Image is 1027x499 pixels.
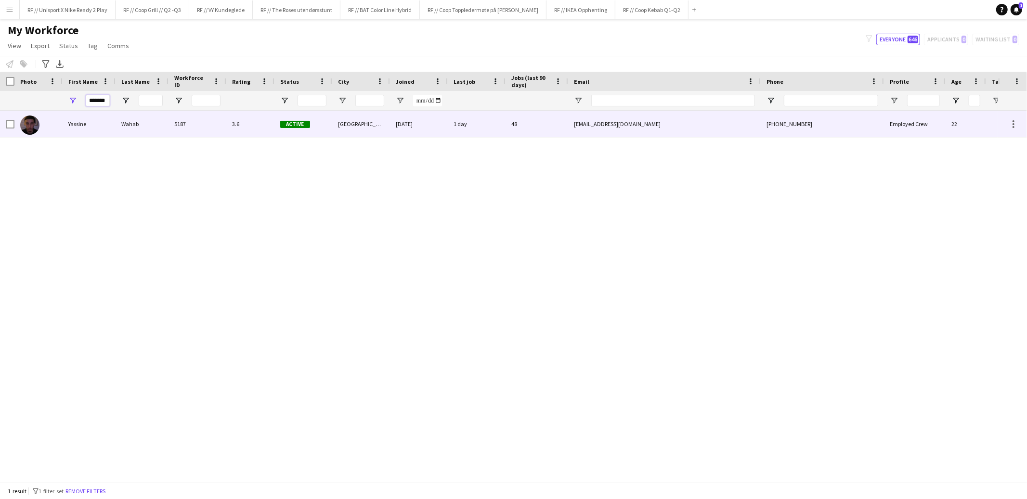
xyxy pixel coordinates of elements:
input: Joined Filter Input [413,95,442,106]
input: Age Filter Input [969,95,980,106]
span: Comms [107,41,129,50]
button: Remove filters [64,486,107,497]
button: Open Filter Menu [280,96,289,105]
span: Export [31,41,50,50]
a: View [4,39,25,52]
button: Open Filter Menu [951,96,960,105]
button: Open Filter Menu [890,96,898,105]
span: Rating [232,78,250,85]
button: RF // The Roses utendørsstunt [253,0,340,19]
button: Open Filter Menu [174,96,183,105]
button: RF // Unisport X Nike Ready 2 Play [20,0,116,19]
span: Last job [454,78,475,85]
span: 646 [908,36,918,43]
span: Phone [767,78,783,85]
input: First Name Filter Input [86,95,110,106]
span: Last Name [121,78,150,85]
div: [EMAIL_ADDRESS][DOMAIN_NAME] [568,111,761,137]
input: Last Name Filter Input [139,95,163,106]
span: Status [59,41,78,50]
button: Open Filter Menu [396,96,404,105]
button: Everyone646 [876,34,920,45]
span: Email [574,78,589,85]
button: Open Filter Menu [767,96,775,105]
span: 1 [1019,2,1023,9]
div: 22 [946,111,986,137]
button: Open Filter Menu [992,96,1001,105]
div: 5187 [169,111,226,137]
span: Status [280,78,299,85]
input: Profile Filter Input [907,95,940,106]
button: RF // BAT Color Line Hybrid [340,0,420,19]
a: Comms [104,39,133,52]
span: Active [280,121,310,128]
input: Status Filter Input [298,95,326,106]
button: RF // Coop Toppledermøte på [PERSON_NAME] [420,0,546,19]
input: Workforce ID Filter Input [192,95,221,106]
button: RF // Coop Grill // Q2 -Q3 [116,0,189,19]
a: Export [27,39,53,52]
span: Tag [88,41,98,50]
div: Employed Crew [884,111,946,137]
button: Open Filter Menu [338,96,347,105]
a: Status [55,39,82,52]
button: RF // IKEA Opphenting [546,0,615,19]
input: Email Filter Input [591,95,755,106]
div: Wahab [116,111,169,137]
button: RF // Coop Kebab Q1-Q2 [615,0,689,19]
div: [GEOGRAPHIC_DATA] [332,111,390,137]
span: Jobs (last 90 days) [511,74,551,89]
a: Tag [84,39,102,52]
button: RF // VY Kundeglede [189,0,253,19]
span: Profile [890,78,909,85]
span: 1 filter set [39,487,64,495]
img: Yassine Wahab [20,115,39,135]
a: 1 [1011,4,1022,15]
span: City [338,78,349,85]
app-action-btn: Export XLSX [54,58,65,70]
span: Workforce ID [174,74,209,89]
input: City Filter Input [355,95,384,106]
span: Photo [20,78,37,85]
div: 3.6 [226,111,274,137]
span: View [8,41,21,50]
span: Joined [396,78,415,85]
div: [DATE] [390,111,448,137]
div: Yassine [63,111,116,137]
span: Age [951,78,962,85]
button: Open Filter Menu [121,96,130,105]
div: [PHONE_NUMBER] [761,111,884,137]
input: Phone Filter Input [784,95,878,106]
button: Open Filter Menu [68,96,77,105]
app-action-btn: Advanced filters [40,58,52,70]
span: Tags [992,78,1005,85]
span: My Workforce [8,23,78,38]
button: Open Filter Menu [574,96,583,105]
span: First Name [68,78,98,85]
div: 48 [506,111,568,137]
div: 1 day [448,111,506,137]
